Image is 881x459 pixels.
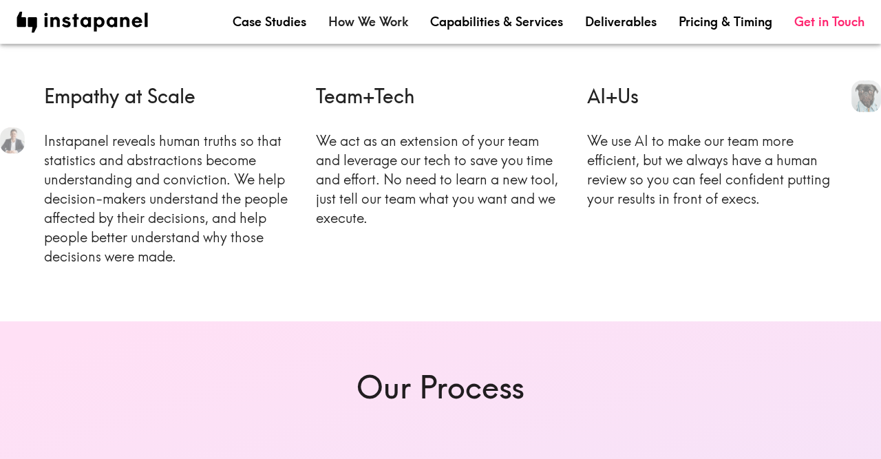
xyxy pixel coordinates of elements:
[44,365,837,409] h6: Our Process
[44,131,294,266] p: Instapanel reveals human truths so that statistics and abstractions become understanding and conv...
[316,83,566,109] h6: Team+Tech
[587,83,837,109] h6: AI+Us
[328,13,408,30] a: How We Work
[17,12,148,33] img: instapanel
[794,13,864,30] a: Get in Touch
[587,131,837,209] p: We use AI to make our team more efficient, but we always have a human review so you can feel conf...
[679,13,772,30] a: Pricing & Timing
[316,131,566,228] p: We act as an extension of your team and leverage our tech to save you time and effort. No need to...
[233,13,306,30] a: Case Studies
[44,83,294,109] h6: Empathy at Scale
[430,13,563,30] a: Capabilities & Services
[585,13,657,30] a: Deliverables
